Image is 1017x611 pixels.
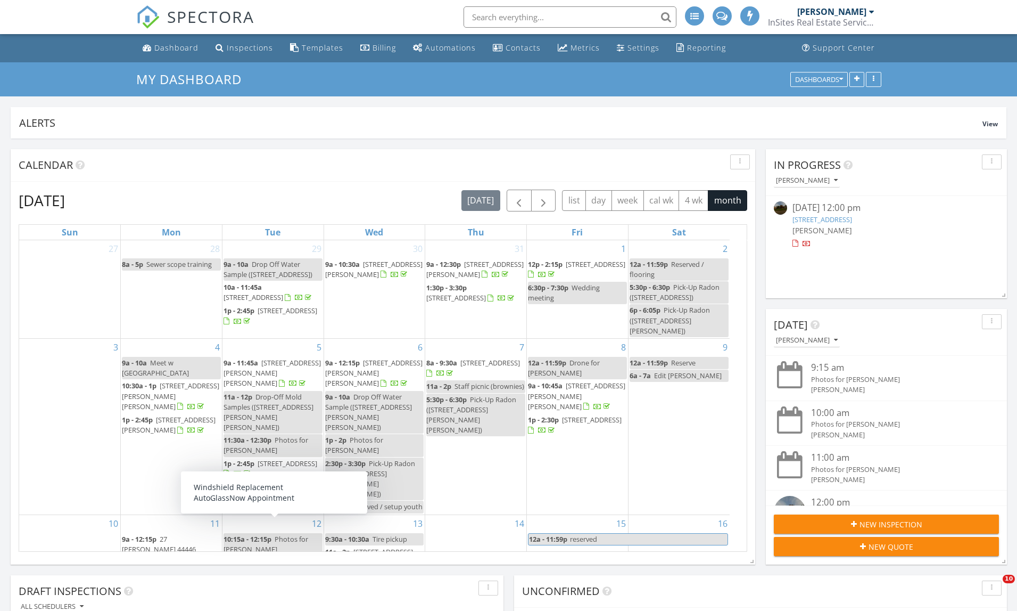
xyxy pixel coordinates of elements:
span: Drop-Off Mold Samples ([STREET_ADDRESS][PERSON_NAME][PERSON_NAME]) [224,392,313,433]
span: [STREET_ADDRESS][PERSON_NAME] [325,259,423,279]
a: Go to August 16, 2025 [716,515,730,532]
td: Go to July 31, 2025 [425,240,527,339]
div: Contacts [506,43,541,53]
a: 9a - 12:15p 27 [PERSON_NAME] 44446 [122,534,196,564]
a: Sunday [60,225,80,240]
div: 9:15 am [811,361,980,374]
a: Go to July 31, 2025 [512,240,526,257]
a: 9a - 10:30a [STREET_ADDRESS][PERSON_NAME] [325,258,424,281]
span: [STREET_ADDRESS] [426,293,486,303]
a: Go to August 6, 2025 [416,339,425,356]
a: Inspections [211,38,277,58]
span: 9:30a - 10:30a [325,534,369,544]
span: Pick-Up Radon ([STREET_ADDRESS]) [630,282,720,302]
a: Go to August 12, 2025 [310,515,324,532]
span: 8a - 5p [122,259,143,269]
span: 1p - 2p [325,435,346,445]
span: 6a - 7a [630,371,651,380]
div: Photos for [PERSON_NAME] [811,465,980,475]
button: [PERSON_NAME] [774,174,840,188]
a: Go to August 3, 2025 [111,339,120,356]
span: Reserved / flooring [630,259,704,279]
div: [DATE] 12:00 pm [792,201,980,215]
div: Photos for [PERSON_NAME] [811,374,980,385]
a: 10:30a - 1p [STREET_ADDRESS][PERSON_NAME][PERSON_NAME] [122,381,219,411]
span: 9a - 10a [325,392,350,402]
a: 9a - 10:45a [STREET_ADDRESS][PERSON_NAME][PERSON_NAME] [528,381,625,411]
a: 8a - 9:30a [STREET_ADDRESS] [426,358,520,378]
td: Go to July 30, 2025 [324,240,425,339]
span: 9a - 12:30p [426,259,461,269]
button: Dashboards [790,72,848,87]
a: Support Center [798,38,879,58]
span: Pick-Up Radon ([STREET_ADDRESS][PERSON_NAME][PERSON_NAME]) [426,395,516,435]
span: [PERSON_NAME] [792,225,852,235]
span: reserved [570,534,597,544]
span: [STREET_ADDRESS] [224,292,283,302]
span: Drop Off Water Sample ([STREET_ADDRESS][PERSON_NAME][PERSON_NAME]) [325,392,412,433]
td: Go to August 1, 2025 [527,240,629,339]
a: Go to July 28, 2025 [208,240,222,257]
iframe: Intercom live chat [981,575,1006,600]
span: 1:30p - 3:30p [426,283,467,292]
span: Photos for [PERSON_NAME] [325,435,383,455]
div: [PERSON_NAME] [811,430,980,440]
a: 9a - 12:15p 27 [PERSON_NAME] 44446 [122,533,221,567]
span: Photos for [PERSON_NAME] [224,435,308,455]
a: Go to August 15, 2025 [614,515,628,532]
span: 1p - 2:30p [528,415,559,425]
a: Go to July 29, 2025 [310,240,324,257]
div: [PERSON_NAME] [797,6,866,17]
a: 1:30p - 3:30p [STREET_ADDRESS] [426,283,516,303]
a: 12:00 pm [STREET_ADDRESS] [PERSON_NAME] [774,496,999,543]
span: SPECTORA [167,5,254,28]
div: InSites Real Estate Services [768,17,874,28]
span: 1p - 2:45p [224,306,254,315]
button: cal wk [643,190,680,211]
a: My Dashboard [136,70,251,88]
a: 1p - 2:45p [STREET_ADDRESS] [224,306,317,325]
span: [STREET_ADDRESS] [258,459,317,468]
a: Go to August 11, 2025 [208,515,222,532]
td: Go to July 28, 2025 [121,240,222,339]
button: 4 wk [679,190,708,211]
button: New Quote [774,537,999,556]
span: 11a - 12p [224,392,252,402]
img: streetview [774,201,787,215]
td: Go to August 2, 2025 [628,240,730,339]
span: 9a - 10:45a [528,381,563,390]
div: Photos for [PERSON_NAME] [811,419,980,429]
td: Go to August 3, 2025 [19,338,121,515]
button: Next month [531,190,556,211]
td: Go to August 6, 2025 [324,338,425,515]
div: Dashboards [795,76,843,83]
span: In Progress [774,158,841,172]
a: 9a - 11:45a [STREET_ADDRESS][PERSON_NAME][PERSON_NAME] [224,358,321,388]
a: 11a - 2p [STREET_ADDRESS] [325,547,413,567]
a: 9a - 10:45a [STREET_ADDRESS][PERSON_NAME][PERSON_NAME] [528,380,627,413]
span: 9a - 12:15p [325,358,360,368]
a: Billing [356,38,400,58]
span: 9a - 11:45a [224,358,258,368]
span: Drone for [PERSON_NAME] [528,358,600,378]
a: Dashboard [138,38,203,58]
span: Sewer scope training [146,259,212,269]
span: Pick-Up Radon ([STREET_ADDRESS][PERSON_NAME][PERSON_NAME]) [325,459,415,499]
span: New Inspection [859,519,922,530]
a: 1p - 2:30p [STREET_ADDRESS] [528,415,622,435]
a: Tuesday [263,225,283,240]
div: Templates [302,43,343,53]
button: [PERSON_NAME] [774,333,840,348]
span: 10:15a - 12:15p [224,534,271,544]
a: Thursday [466,225,486,240]
span: 10a - 11:45a [224,282,262,292]
a: Go to August 4, 2025 [213,339,222,356]
span: 12a - 11:59p [528,358,566,368]
a: Go to August 8, 2025 [619,339,628,356]
input: Search everything... [464,6,676,28]
a: Monday [160,225,183,240]
img: The Best Home Inspection Software - Spectora [136,5,160,29]
span: [STREET_ADDRESS] [258,306,317,315]
a: 1p - 2:45p [STREET_ADDRESS][PERSON_NAME] [122,414,221,437]
span: Unconfirmed [522,584,600,598]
